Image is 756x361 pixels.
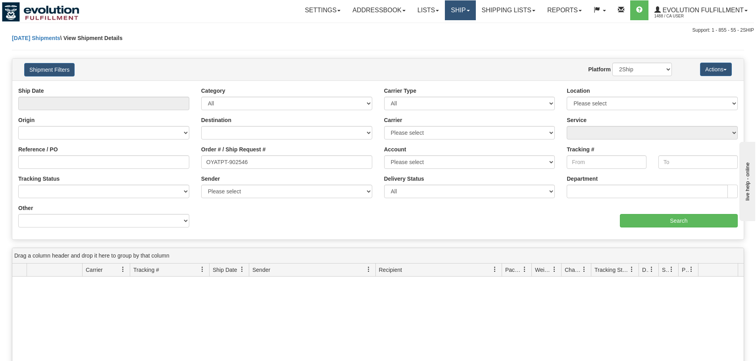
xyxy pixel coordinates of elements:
a: Charge filter column settings [577,263,591,276]
label: Platform [588,65,611,73]
label: Order # / Ship Request # [201,145,266,153]
a: Weight filter column settings [548,263,561,276]
label: Tracking # [567,145,594,153]
label: Destination [201,116,231,124]
label: Location [567,87,590,95]
input: To [658,155,738,169]
button: Shipment Filters [24,63,75,76]
span: Pickup Status [682,266,689,274]
a: Reports [541,0,588,20]
iframe: chat widget [738,140,755,221]
label: Account [384,145,406,153]
a: Ship Date filter column settings [235,263,249,276]
span: \ View Shipment Details [60,35,123,41]
span: Tracking # [133,266,159,274]
div: live help - online [6,7,73,13]
span: Tracking Status [594,266,629,274]
label: Ship Date [18,87,44,95]
span: Carrier [86,266,103,274]
a: Sender filter column settings [362,263,375,276]
span: Packages [505,266,522,274]
a: Tracking # filter column settings [196,263,209,276]
a: Packages filter column settings [518,263,531,276]
span: Charge [565,266,581,274]
span: Delivery Status [642,266,649,274]
a: Evolution Fulfillment 1488 / CA User [648,0,754,20]
label: Tracking Status [18,175,60,183]
label: Delivery Status [384,175,424,183]
input: From [567,155,646,169]
label: Reference / PO [18,145,58,153]
span: Shipment Issues [662,266,669,274]
span: Weight [535,266,552,274]
a: Lists [412,0,445,20]
a: Addressbook [346,0,412,20]
span: Sender [252,266,270,274]
a: Delivery Status filter column settings [645,263,658,276]
a: Shipping lists [476,0,541,20]
label: Carrier [384,116,402,124]
a: Ship [445,0,475,20]
a: Settings [299,0,346,20]
a: Recipient filter column settings [488,263,502,276]
div: grid grouping header [12,248,744,264]
input: Search [620,214,738,227]
label: Sender [201,175,220,183]
label: Category [201,87,225,95]
button: Actions [700,63,732,76]
a: [DATE] Shipments [12,35,60,41]
a: Carrier filter column settings [116,263,130,276]
label: Service [567,116,587,124]
label: Carrier Type [384,87,416,95]
span: 1488 / CA User [654,12,714,20]
a: Pickup Status filter column settings [685,263,698,276]
a: Shipment Issues filter column settings [665,263,678,276]
div: Support: 1 - 855 - 55 - 2SHIP [2,27,754,34]
a: Tracking Status filter column settings [625,263,639,276]
label: Department [567,175,598,183]
span: Ship Date [213,266,237,274]
span: Evolution Fulfillment [661,7,744,13]
label: Other [18,204,33,212]
span: Recipient [379,266,402,274]
label: Origin [18,116,35,124]
img: logo1488.jpg [2,2,79,22]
